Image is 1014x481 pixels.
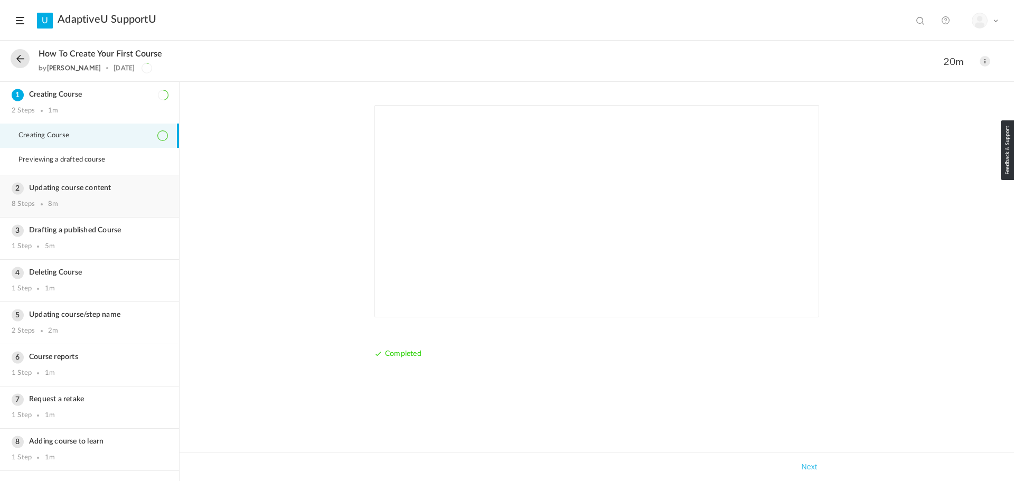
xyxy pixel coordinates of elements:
[39,64,101,72] div: by
[12,411,32,420] div: 1 Step
[18,131,82,140] span: Creating Course
[12,268,167,277] h3: Deleting Course
[385,350,421,357] span: Completed
[1001,120,1014,180] img: loop_feedback_btn.png
[45,285,55,293] div: 1m
[12,327,35,335] div: 2 Steps
[12,454,32,462] div: 1 Step
[12,285,32,293] div: 1 Step
[12,242,32,251] div: 1 Step
[12,107,35,115] div: 2 Steps
[12,184,167,193] h3: Updating course content
[944,55,969,68] span: 20m
[12,226,167,235] h3: Drafting a published Course
[47,64,101,72] a: [PERSON_NAME]
[48,327,58,335] div: 2m
[45,242,55,251] div: 5m
[45,454,55,462] div: 1m
[18,156,118,164] span: Previewing a drafted course
[37,13,53,29] a: U
[12,437,167,446] h3: Adding course to learn
[12,310,167,319] h3: Updating course/step name
[58,13,156,26] a: AdaptiveU SupportU
[45,411,55,420] div: 1m
[45,369,55,378] div: 1m
[972,13,987,28] img: user-image.png
[39,49,162,59] span: How to create your first course
[12,90,167,99] h3: Creating Course
[799,460,819,473] button: Next
[48,107,58,115] div: 1m
[114,64,135,72] div: [DATE]
[12,395,167,404] h3: Request a retake
[12,353,167,362] h3: Course reports
[48,200,58,209] div: 8m
[12,369,32,378] div: 1 Step
[12,200,35,209] div: 8 Steps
